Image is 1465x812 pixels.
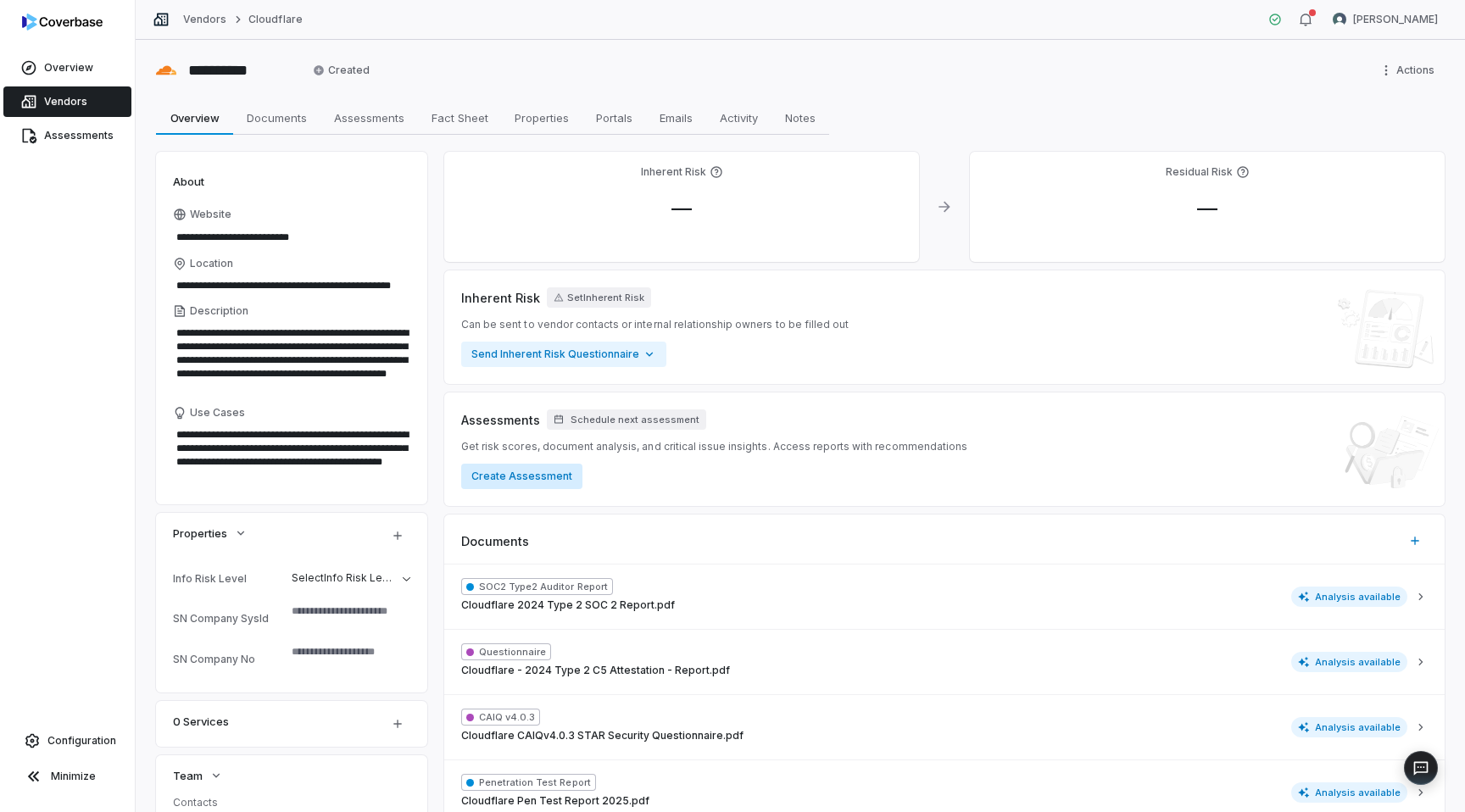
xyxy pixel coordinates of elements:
a: Configuration [7,726,128,756]
span: Emails [653,107,699,129]
span: Assessments [44,129,114,142]
span: Documents [240,107,314,129]
a: Vendors [3,86,131,117]
h4: Residual Risk [1166,165,1233,179]
a: Assessments [3,120,131,151]
span: Cloudflare Pen Test Report 2025.pdf [461,794,649,808]
span: Properties [508,107,576,129]
span: Vendors [44,95,87,108]
span: Overview [164,107,226,129]
span: Schedule next assessment [571,414,699,426]
button: Schedule next assessment [547,409,706,430]
span: About [173,174,204,189]
textarea: Use Cases [173,423,410,487]
button: Create Assessment [461,464,582,489]
textarea: Description [173,321,410,399]
span: Cloudflare CAIQv4.0.3 STAR Security Questionnaire.pdf [461,729,744,742]
span: Cloudflare 2024 Type 2 SOC 2 Report.pdf [461,598,675,612]
span: Minimize [51,770,96,783]
img: logo-D7KZi-bG.svg [22,14,103,31]
input: Location [173,274,410,298]
img: Sayantan Bhattacherjee avatar [1333,13,1346,26]
span: — [658,196,705,220]
span: SOC2 Type2 Auditor Report [461,578,613,595]
span: Location [190,257,233,270]
span: — [1184,196,1231,220]
div: SN Company SysId [173,612,285,625]
button: Team [168,760,228,791]
button: SOC2 Type2 Auditor ReportCloudflare 2024 Type 2 SOC 2 Report.pdfAnalysis available [444,565,1445,629]
span: Get risk scores, document analysis, and critical issue insights. Access reports with recommendations [461,440,967,453]
span: Use Cases [190,406,245,420]
button: More actions [1374,58,1445,83]
a: Cloudflare [248,13,302,26]
h4: Inherent Risk [641,165,706,179]
button: Sayantan Bhattacherjee avatar[PERSON_NAME] [1323,7,1448,32]
button: CAIQ v4.0.3Cloudflare CAIQv4.0.3 STAR Security Questionnaire.pdfAnalysis available [444,694,1445,759]
span: Notes [778,107,822,129]
a: Vendors [183,13,226,26]
input: Website [173,225,382,249]
span: Website [190,208,231,221]
span: Questionnaire [461,643,551,660]
div: SN Company No [173,653,285,665]
button: QuestionnaireCloudflare - 2024 Type 2 C5 Attestation - Report.pdfAnalysis available [444,629,1445,694]
span: Can be sent to vendor contacts or internal relationship owners to be filled out [461,318,849,331]
span: Assessments [461,411,540,429]
span: CAIQ v4.0.3 [461,709,540,726]
button: Properties [168,518,253,548]
span: Cloudflare - 2024 Type 2 C5 Attestation - Report.pdf [461,664,730,677]
a: Overview [3,53,131,83]
span: Activity [713,107,765,129]
span: Analysis available [1291,587,1408,607]
span: Analysis available [1291,782,1408,803]
span: Properties [173,526,227,541]
button: Minimize [7,759,128,793]
span: Portals [589,107,639,129]
span: Description [190,304,248,318]
span: Inherent Risk [461,289,540,307]
button: SetInherent Risk [547,287,651,308]
span: Configuration [47,734,116,748]
span: Overview [44,61,93,75]
div: Info Risk Level [173,572,285,585]
span: Analysis available [1291,717,1408,737]
span: Team [173,768,203,783]
span: Documents [461,532,529,550]
span: Fact Sheet [425,107,495,129]
span: Penetration Test Report [461,774,596,791]
span: Created [313,64,370,77]
dt: Contacts [173,796,410,809]
span: Assessments [327,107,411,129]
span: [PERSON_NAME] [1353,13,1438,26]
span: Analysis available [1291,652,1408,672]
button: Send Inherent Risk Questionnaire [461,342,666,367]
span: Select Info Risk Level [292,571,398,584]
